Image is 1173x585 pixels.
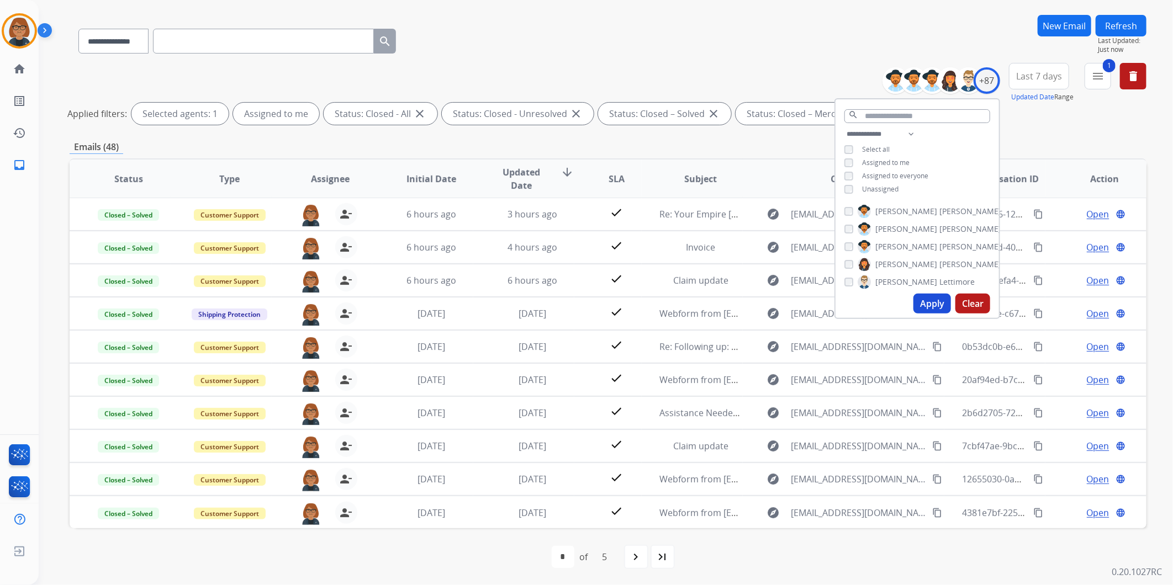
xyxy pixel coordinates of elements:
span: Closed – Solved [98,209,159,221]
mat-icon: content_copy [932,408,942,418]
span: Select all [862,145,890,154]
span: [EMAIL_ADDRESS][DOMAIN_NAME] [791,472,927,486]
div: +87 [974,67,1000,94]
mat-icon: check [610,504,624,518]
span: Customer Support [194,242,266,254]
span: 20af94ed-b7cc-4941-b7bd-d7c324372277 [962,374,1132,386]
mat-icon: content_copy [1033,209,1043,219]
p: Applied filters: [67,107,127,120]
mat-icon: content_copy [932,441,942,451]
span: Webform from [EMAIL_ADDRESS][DOMAIN_NAME] on [DATE] [659,374,910,386]
span: [PERSON_NAME] [875,206,937,217]
mat-icon: person_remove [340,340,353,353]
div: 5 [594,546,616,568]
mat-icon: language [1116,508,1126,518]
mat-icon: menu [1091,70,1105,83]
span: [EMAIL_ADDRESS][DOMAIN_NAME] [791,274,927,287]
img: agent-avatar [300,502,322,525]
span: Assistance Needed - Missing Stone from Wedding Ring (Order #100141969) [659,407,971,419]
mat-icon: explore [767,439,780,453]
span: Re: Following up: Your Extend claim [659,341,806,353]
span: [EMAIL_ADDRESS][DOMAIN_NAME] [791,406,927,419]
mat-icon: inbox [13,158,26,172]
mat-icon: explore [767,472,780,486]
span: Open [1087,506,1109,519]
mat-icon: home [13,62,26,76]
mat-icon: close [569,107,583,120]
span: [PERSON_NAME] [939,224,1001,235]
span: [DATE] [418,341,445,353]
span: 6 hours ago [508,274,557,286]
span: [DATE] [418,473,445,485]
mat-icon: arrow_downward [561,166,574,179]
button: New Email [1038,15,1091,36]
span: 1 [1103,59,1116,72]
span: Subject [684,172,717,185]
p: Emails (48) [70,140,123,154]
span: Customer Support [194,508,266,519]
span: Claim update [673,440,728,452]
mat-icon: content_copy [1033,375,1043,385]
mat-icon: content_copy [932,375,942,385]
span: 0b53dc0b-e6b5-49a8-b8a7-b3b272b177d2 [962,341,1137,353]
span: Open [1087,340,1109,353]
mat-icon: history [13,126,26,140]
span: Customer Support [194,275,266,287]
span: Open [1087,406,1109,419]
mat-icon: person_remove [340,307,353,320]
span: [DATE] [519,374,546,386]
span: [PERSON_NAME] [939,241,1001,252]
span: Open [1087,472,1109,486]
p: 0.20.1027RC [1112,565,1162,578]
span: Webform from [EMAIL_ADDRESS][DOMAIN_NAME] on [DATE] [659,473,910,485]
img: agent-avatar [300,302,322,326]
span: Open [1087,439,1109,453]
span: [DATE] [519,440,546,452]
span: Open [1087,373,1109,386]
span: Webform from [EMAIL_ADDRESS][DOMAIN_NAME] on [DATE] [659,307,910,320]
mat-icon: search [848,110,858,120]
span: Closed – Solved [98,275,159,287]
span: Customer Support [194,441,266,453]
mat-icon: language [1116,408,1126,418]
span: Shipping Protection [192,309,267,320]
span: Webform from [EMAIL_ADDRESS][DOMAIN_NAME] on [DATE] [659,507,910,519]
span: [EMAIL_ADDRESS][DOMAIN_NAME] [791,208,927,221]
mat-icon: check [610,239,624,252]
span: [PERSON_NAME] [875,259,937,270]
span: Closed – Solved [98,508,159,519]
span: 7cbf47ae-9bc6-4532-97f7-a58ca04e15b1 [962,440,1128,452]
div: Status: Closed - Unresolved [442,103,594,125]
button: Refresh [1096,15,1146,36]
mat-icon: explore [767,406,780,419]
span: [DATE] [418,374,445,386]
div: Status: Closed – Solved [598,103,731,125]
mat-icon: explore [767,373,780,386]
span: Customer [831,172,874,185]
mat-icon: language [1116,242,1126,252]
span: Initial Date [406,172,456,185]
mat-icon: language [1116,441,1126,451]
span: Customer Support [194,408,266,419]
span: Open [1087,307,1109,320]
span: Status [114,172,143,185]
mat-icon: content_copy [1033,441,1043,451]
mat-icon: check [610,305,624,318]
mat-icon: content_copy [1033,342,1043,352]
mat-icon: person_remove [340,506,353,519]
mat-icon: content_copy [1033,242,1043,252]
span: [DATE] [418,440,445,452]
span: [PERSON_NAME] [939,259,1001,270]
button: 1 [1085,63,1111,89]
mat-icon: check [610,405,624,418]
span: Closed – Solved [98,342,159,353]
mat-icon: delete [1127,70,1140,83]
div: of [580,550,588,563]
span: 6 hours ago [406,241,456,253]
mat-icon: explore [767,506,780,519]
span: Last 7 days [1016,74,1062,78]
div: Assigned to me [233,103,319,125]
img: agent-avatar [300,269,322,292]
span: Assignee [311,172,350,185]
span: [PERSON_NAME] [875,276,937,288]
